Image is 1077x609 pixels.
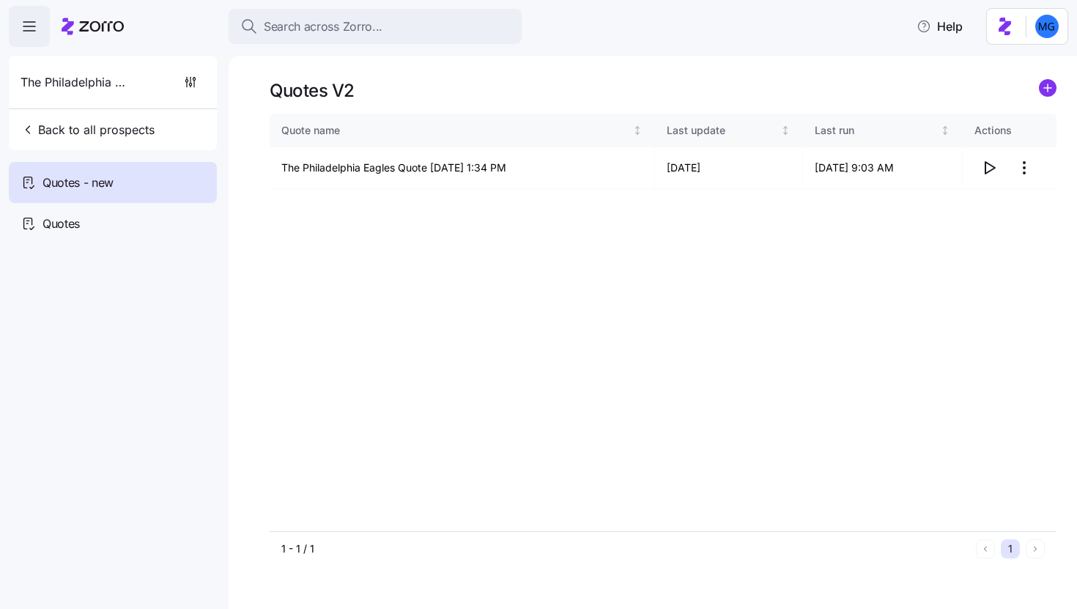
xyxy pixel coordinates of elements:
[21,121,155,139] span: Back to all prospects
[270,114,655,147] th: Quote nameNot sorted
[21,73,126,92] span: The Philadelphia Eagles
[281,122,629,139] div: Quote name
[229,9,522,44] button: Search across Zorro...
[632,125,643,136] div: Not sorted
[976,539,995,558] button: Previous page
[42,174,114,192] span: Quotes - new
[9,203,217,244] a: Quotes
[1039,79,1056,102] a: add icon
[1026,539,1045,558] button: Next page
[15,115,160,144] button: Back to all prospects
[9,162,217,203] a: Quotes - new
[803,147,963,189] td: [DATE] 9:03 AM
[264,18,382,36] span: Search across Zorro...
[1001,539,1020,558] button: 1
[270,79,355,102] h1: Quotes V2
[655,114,803,147] th: Last updateNot sorted
[974,122,1045,139] div: Actions
[940,125,950,136] div: Not sorted
[281,542,970,556] div: 1 - 1 / 1
[42,215,80,233] span: Quotes
[917,18,963,35] span: Help
[270,147,655,189] td: The Philadelphia Eagles Quote [DATE] 1:34 PM
[905,12,974,41] button: Help
[803,114,963,147] th: Last runNot sorted
[655,147,803,189] td: [DATE]
[815,122,938,139] div: Last run
[780,125,791,136] div: Not sorted
[1039,79,1056,97] svg: add icon
[667,122,777,139] div: Last update
[1035,15,1059,38] img: 61c362f0e1d336c60eacb74ec9823875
